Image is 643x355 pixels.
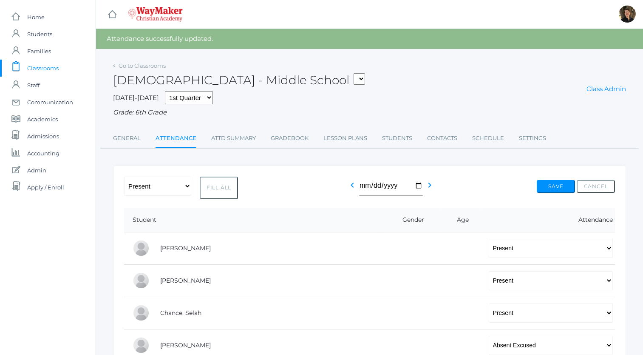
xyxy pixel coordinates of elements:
a: Attd Summary [211,130,256,147]
span: Classrooms [27,60,59,77]
div: Grade: 6th Grade [113,108,626,117]
span: Staff [27,77,40,94]
div: Levi Erner [133,337,150,354]
a: chevron_right [425,184,435,192]
span: Families [27,43,51,60]
h2: [DEMOGRAPHIC_DATA] - Middle School [113,74,365,87]
i: chevron_left [347,180,357,190]
i: chevron_right [425,180,435,190]
a: [PERSON_NAME] [160,277,211,284]
div: Selah Chance [133,304,150,321]
a: Students [382,130,412,147]
span: Apply / Enroll [27,179,64,196]
th: Age [439,208,480,232]
span: Admin [27,162,46,179]
span: Academics [27,111,58,128]
a: Class Admin [586,85,626,93]
span: Students [27,26,52,43]
th: Attendance [480,208,615,232]
span: [DATE]-[DATE] [113,94,159,102]
a: chevron_left [347,184,357,192]
a: Contacts [427,130,457,147]
th: Gender [381,208,439,232]
span: Admissions [27,128,59,145]
a: [PERSON_NAME] [160,341,211,349]
div: Gabby Brozek [133,272,150,289]
img: waymaker-logo-stack-white-1602f2b1af18da31a5905e9982d058868370996dac5278e84edea6dabf9a3315.png [128,7,183,22]
button: Fill All [200,177,238,199]
span: Communication [27,94,73,111]
a: Gradebook [271,130,309,147]
a: [PERSON_NAME] [160,244,211,252]
div: Dianna Renz [619,6,636,23]
a: Attendance [156,130,196,148]
div: Josey Baker [133,240,150,257]
a: Lesson Plans [323,130,367,147]
button: Save [537,180,575,193]
button: Cancel [577,180,615,193]
span: Accounting [27,145,59,162]
a: Go to Classrooms [119,62,166,69]
div: Attendance successfully updated. [96,29,643,49]
a: General [113,130,141,147]
th: Student [124,208,381,232]
a: Chance, Selah [160,309,201,317]
a: Schedule [472,130,504,147]
a: Settings [519,130,546,147]
span: Home [27,9,45,26]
